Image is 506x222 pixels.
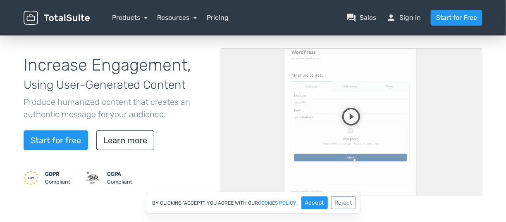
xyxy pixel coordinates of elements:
small: Compliant [45,170,70,186]
button: Accept [301,196,328,209]
img: GDPR [24,170,38,185]
a: question_answerSales [346,13,376,23]
p: Produce humanized content that creates an authentic message for your audience. [24,96,208,120]
span: person [386,13,396,23]
img: TotalSuite for WordPress [24,11,90,25]
h1: Increase Engagement, [24,56,208,92]
img: CCPA [86,170,100,185]
a: personSign in [386,13,421,23]
small: Compliant [107,170,132,186]
span: question_answer [346,13,356,23]
a: Start for free [24,130,88,150]
div: By clicking "Accept", you agree with our . [146,192,360,214]
a: Learn more [96,130,154,150]
a: Start for Free [431,10,482,26]
strong: GDPR [45,171,60,177]
button: Reject [331,196,356,209]
strong: CCPA [107,171,121,177]
a: cookies policy [258,201,297,205]
a: Resources [158,14,197,21]
span: Using User-Generated Content [24,78,186,92]
a: Pricing [207,13,229,23]
a: Products [112,14,148,21]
